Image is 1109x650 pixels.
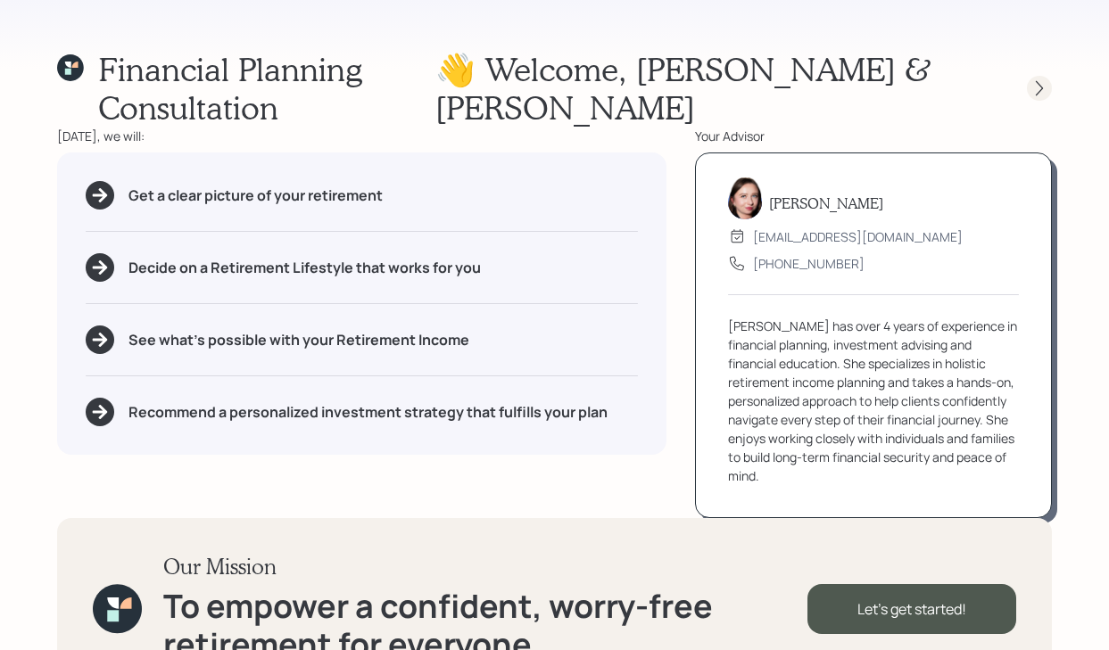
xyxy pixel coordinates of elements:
[128,259,481,276] h5: Decide on a Retirement Lifestyle that works for you
[695,127,1052,145] div: Your Advisor
[753,227,963,246] div: [EMAIL_ADDRESS][DOMAIN_NAME]
[128,332,469,349] h5: See what's possible with your Retirement Income
[57,127,666,145] div: [DATE], we will:
[98,50,435,127] h1: Financial Planning Consultation
[728,177,762,219] img: aleksandra-headshot.png
[128,404,608,421] h5: Recommend a personalized investment strategy that fulfills your plan
[728,317,1019,485] div: [PERSON_NAME] has over 4 years of experience in financial planning, investment advising and finan...
[435,50,995,127] h1: 👋 Welcome , [PERSON_NAME] & [PERSON_NAME]
[128,187,383,204] h5: Get a clear picture of your retirement
[753,254,865,273] div: [PHONE_NUMBER]
[163,554,807,580] h3: Our Mission
[807,584,1016,634] div: Let's get started!
[769,194,883,211] h5: [PERSON_NAME]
